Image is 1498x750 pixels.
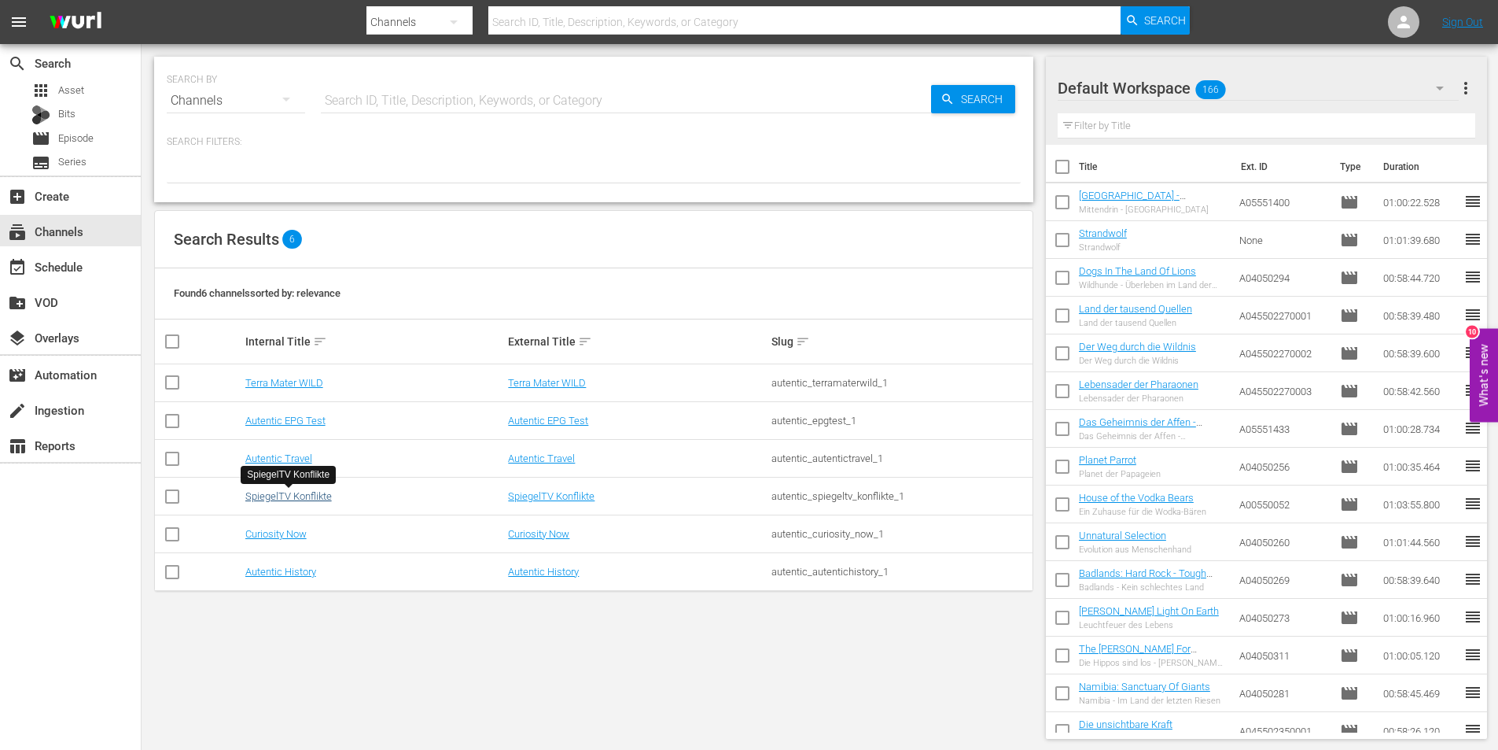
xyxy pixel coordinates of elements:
span: Schedule [8,258,27,277]
a: Autentic Travel [508,453,575,464]
span: 6 [282,230,302,249]
th: Ext. ID [1231,145,1331,189]
span: Bits [58,106,75,122]
span: Search [955,85,1015,113]
span: Search Results [174,230,279,249]
span: Reports [8,437,27,456]
a: Lebensader der Pharaonen [1079,379,1198,390]
span: Episode [58,131,94,146]
div: Default Workspace [1058,66,1459,110]
td: A045502270002 [1233,334,1334,372]
span: reorder [1463,192,1482,211]
span: sort [578,334,592,349]
a: Das Geheimnis der Affen - Kulturforschung bei Schimpansen [1079,416,1202,452]
span: reorder [1463,645,1482,664]
a: The [PERSON_NAME] For [PERSON_NAME] Hippos [1079,643,1197,667]
span: Asset [58,83,84,98]
td: 01:01:39.680 [1377,221,1463,259]
a: Land der tausend Quellen [1079,303,1192,315]
a: SpiegelTV Konflikte [508,490,594,502]
span: Episode [1340,533,1359,552]
td: A04050311 [1233,637,1334,674]
a: Autentic EPG Test [245,415,326,427]
span: Episode [1340,306,1359,325]
td: A04050294 [1233,259,1334,297]
td: 00:58:39.480 [1377,297,1463,334]
a: Badlands: Hard Rock - Tough Lives [1079,567,1213,591]
div: Land der tausend Quellen [1079,318,1192,328]
span: reorder [1463,721,1482,740]
div: autentic_autentictravel_1 [771,453,1030,464]
div: autentic_terramaterwild_1 [771,377,1030,389]
a: Autentic History [508,566,579,578]
a: Der Weg durch die Wildnis [1079,341,1196,353]
span: Episode [1340,193,1359,212]
span: sort [313,334,327,349]
span: Ingestion [8,401,27,420]
button: Search [931,85,1015,113]
td: A045502350001 [1233,712,1334,750]
div: 10 [1466,325,1478,338]
span: reorder [1463,494,1482,513]
div: Slug [771,332,1030,351]
a: Autentic History [245,566,316,578]
td: None [1233,221,1334,259]
td: 01:03:55.800 [1377,486,1463,523]
td: A045502270003 [1233,372,1334,410]
th: Duration [1374,145,1468,189]
div: Bits [31,105,50,124]
a: House of the Vodka Bears [1079,492,1194,504]
button: Open Feedback Widget [1470,328,1498,422]
span: Episode [1340,495,1359,514]
div: Leuchtfeuer des Lebens [1079,620,1219,630]
span: VOD [8,294,27,312]
div: Namibia - Im Land der letzten Riesen [1079,696,1220,706]
span: Search [8,54,27,73]
th: Type [1331,145,1374,189]
span: reorder [1463,305,1482,324]
td: 00:58:44.720 [1377,259,1463,297]
div: Lebensader der Pharaonen [1079,393,1198,404]
a: Terra Mater WILD [508,377,586,389]
a: Curiosity Now [245,528,307,540]
span: Search [1144,6,1186,35]
span: Episode [1340,231,1359,249]
a: Unnatural Selection [1079,530,1166,541]
td: 01:01:44.560 [1377,523,1463,561]
span: Episode [31,129,50,148]
a: Namibia: Sanctuary Of Giants [1079,681,1210,693]
div: Ein Zuhause für die Wodka-Bären [1079,507,1206,517]
td: 00:58:26.120 [1377,712,1463,750]
span: reorder [1463,683,1482,702]
div: Wildhunde - Überleben im Land der Löwen [1079,280,1227,290]
td: A05551433 [1233,410,1334,448]
a: Curiosity Now [508,528,569,540]
div: autentic_autentichistory_1 [771,566,1030,578]
span: 166 [1195,73,1225,106]
span: reorder [1463,343,1482,362]
td: 00:58:39.640 [1377,561,1463,599]
button: Search [1121,6,1190,35]
div: autentic_epgtest_1 [771,415,1030,427]
span: more_vert [1456,79,1475,98]
span: reorder [1463,381,1482,400]
td: 01:00:28.734 [1377,410,1463,448]
span: Channels [8,223,27,242]
span: reorder [1463,419,1482,438]
span: Episode [1340,684,1359,703]
span: Episode [1340,419,1359,438]
td: A04050269 [1233,561,1334,599]
span: reorder [1463,608,1482,626]
td: 00:58:45.469 [1377,674,1463,712]
td: A04050260 [1233,523,1334,561]
td: 01:00:22.528 [1377,183,1463,221]
div: Das Geheimnis der Affen - Kulturforschung bei Schimpansen [1079,431,1227,442]
span: reorder [1463,532,1482,551]
div: Evolution aus Menschenhand [1079,545,1191,555]
span: reorder [1463,570,1482,589]
span: sort [796,334,810,349]
a: [GEOGRAPHIC_DATA] - [GEOGRAPHIC_DATA]'s Last Wildlife Paradise [1079,190,1202,225]
a: SpiegelTV Konflikte [245,490,332,502]
span: reorder [1463,456,1482,475]
span: Overlays [8,329,27,348]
